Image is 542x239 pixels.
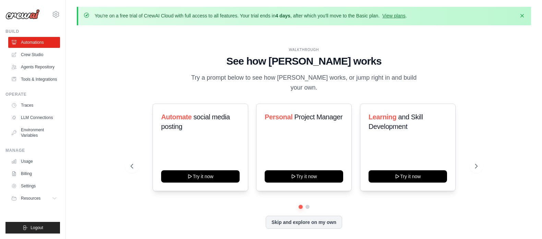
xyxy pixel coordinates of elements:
button: Try it now [265,170,343,183]
span: Personal [265,113,292,121]
button: Resources [8,193,60,204]
a: View plans [382,13,405,18]
span: and Skill Development [369,113,423,130]
a: Environment Variables [8,124,60,141]
strong: 4 days [275,13,290,18]
p: You're on a free trial of CrewAI Cloud with full access to all features. Your trial ends in , aft... [95,12,407,19]
a: Agents Repository [8,62,60,72]
button: Skip and explore on my own [266,216,342,229]
img: Logo [5,9,40,19]
a: Tools & Integrations [8,74,60,85]
button: Try it now [161,170,240,183]
div: Manage [5,148,60,153]
a: Automations [8,37,60,48]
a: LLM Connections [8,112,60,123]
span: Project Manager [294,113,343,121]
button: Logout [5,222,60,234]
p: Try a prompt below to see how [PERSON_NAME] works, or jump right in and build your own. [189,73,419,93]
span: social media posting [161,113,230,130]
span: Logout [31,225,43,230]
span: Learning [369,113,396,121]
div: Operate [5,92,60,97]
div: Build [5,29,60,34]
div: WALKTHROUGH [131,47,478,52]
a: Billing [8,168,60,179]
span: Resources [21,196,40,201]
a: Traces [8,100,60,111]
span: Automate [161,113,192,121]
a: Settings [8,181,60,191]
a: Crew Studio [8,49,60,60]
button: Try it now [369,170,447,183]
h1: See how [PERSON_NAME] works [131,55,478,67]
a: Usage [8,156,60,167]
